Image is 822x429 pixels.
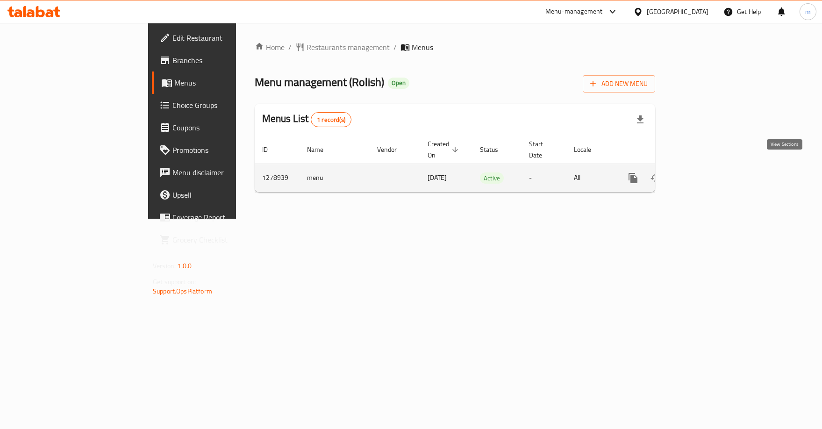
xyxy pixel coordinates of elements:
[522,164,566,192] td: -
[152,229,286,251] a: Grocery Checklist
[152,94,286,116] a: Choice Groups
[172,189,278,200] span: Upsell
[647,7,708,17] div: [GEOGRAPHIC_DATA]
[428,172,447,184] span: [DATE]
[152,49,286,71] a: Branches
[300,164,370,192] td: menu
[152,161,286,184] a: Menu disclaimer
[255,71,384,93] span: Menu management ( Rolish )
[583,75,655,93] button: Add New Menu
[172,100,278,111] span: Choice Groups
[172,55,278,66] span: Branches
[388,78,409,89] div: Open
[174,77,278,88] span: Menus
[152,116,286,139] a: Coupons
[152,184,286,206] a: Upsell
[428,138,461,161] span: Created On
[307,42,390,53] span: Restaurants management
[480,173,504,184] span: Active
[545,6,603,17] div: Menu-management
[172,234,278,245] span: Grocery Checklist
[288,42,292,53] li: /
[566,164,615,192] td: All
[255,42,655,53] nav: breadcrumb
[172,32,278,43] span: Edit Restaurant
[307,144,336,155] span: Name
[377,144,409,155] span: Vendor
[412,42,433,53] span: Menus
[590,78,648,90] span: Add New Menu
[615,136,719,164] th: Actions
[622,167,644,189] button: more
[153,285,212,297] a: Support.OpsPlatform
[262,144,280,155] span: ID
[172,212,278,223] span: Coverage Report
[529,138,555,161] span: Start Date
[152,139,286,161] a: Promotions
[172,167,278,178] span: Menu disclaimer
[311,112,351,127] div: Total records count
[311,115,351,124] span: 1 record(s)
[172,144,278,156] span: Promotions
[480,172,504,184] div: Active
[255,136,719,193] table: enhanced table
[262,112,351,127] h2: Menus List
[574,144,603,155] span: Locale
[177,260,192,272] span: 1.0.0
[152,27,286,49] a: Edit Restaurant
[153,260,176,272] span: Version:
[152,206,286,229] a: Coverage Report
[805,7,811,17] span: m
[388,79,409,87] span: Open
[152,71,286,94] a: Menus
[480,144,510,155] span: Status
[393,42,397,53] li: /
[153,276,196,288] span: Get support on:
[172,122,278,133] span: Coupons
[629,108,651,131] div: Export file
[295,42,390,53] a: Restaurants management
